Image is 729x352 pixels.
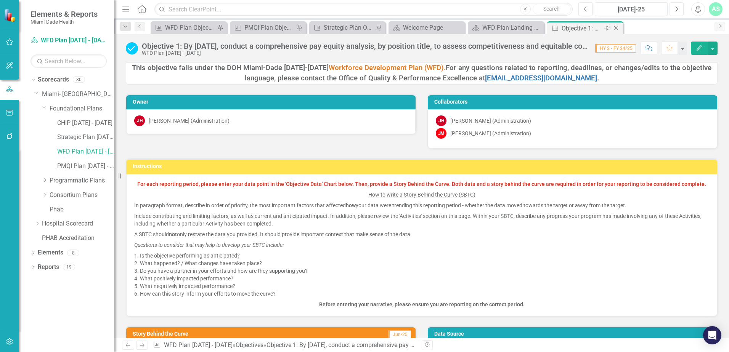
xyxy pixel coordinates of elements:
div: WFD Plan [DATE] - [DATE] [142,50,588,56]
em: Questions to consider that may help to develop your SBTC include: [134,242,284,248]
a: WFD Plan [DATE] - [DATE] [31,36,107,45]
a: Consortium Plans [50,191,114,200]
button: AS [709,2,723,16]
button: Search [533,4,571,14]
a: WFD Plan Objective Report - 6/25 [153,23,215,32]
a: Miami- [GEOGRAPHIC_DATA] [42,90,114,99]
a: Objectives [236,341,263,349]
img: Complete [126,42,138,54]
div: [PERSON_NAME] (Administration) [149,117,230,125]
div: JM [436,128,446,139]
span: Jun-25 [388,330,411,339]
div: [PERSON_NAME] (Administration) [450,130,531,137]
input: Search Below... [31,54,107,68]
h3: Collaborators [434,99,713,105]
span: Workforce Development Plan (WFD). [329,64,446,72]
div: Open Intercom Messenger [703,326,721,344]
a: Elements [38,248,63,257]
strong: For each reporting period, please enter your data point in the 'Objective Data' Chart below. Then... [137,181,706,187]
a: Welcome Page [390,23,463,32]
strong: not [169,231,177,237]
a: PMQI Plan Objective Report - 6/25 [232,23,295,32]
div: Strategic Plan Objective Report - 6/25 [324,23,374,32]
a: Programmatic Plans [50,176,114,185]
a: Hospital Scorecard [42,219,114,228]
a: [EMAIL_ADDRESS][DOMAIN_NAME] [485,74,597,82]
h3: Instructions [133,163,713,169]
li: Is the objective performing as anticipated? [140,252,709,259]
p: A SBTC should only restate the data you provided. It should provide important context that make s... [134,229,709,240]
li: What negatively impacted performance? [140,282,709,290]
div: Welcome Page [403,23,463,32]
h3: Story Behind the Curve [133,331,329,337]
span: How to write a Story Behind the Curve (SBTC) [368,192,475,198]
div: PMQI Plan Objective Report - 6/25 [244,23,295,32]
h3: Data Source [434,331,713,337]
a: WFD Plan [DATE] - [DATE] [164,341,233,349]
a: Scorecards [38,75,69,84]
a: Phab [50,205,114,214]
div: WFD Plan Landing Page [482,23,542,32]
a: CHIP [DATE] - [DATE] [57,119,114,128]
div: [DATE]-25 [597,5,665,14]
div: Objective 1: By [DATE], conduct a comprehensive pay equity analysis, by position title, to assess... [142,42,588,50]
li: What positively impacted performance? [140,275,709,282]
img: ClearPoint Strategy [4,9,17,22]
div: [PERSON_NAME] (Administration) [450,117,531,125]
li: What happened? / What changes have taken place? [140,259,709,267]
div: Objective 1: By [DATE], conduct a comprehensive pay equity analysis, by position title, to assess... [562,24,602,33]
input: Search ClearPoint... [154,3,573,16]
div: 19 [63,264,75,270]
span: HY 2 - FY 24/25 [595,44,636,53]
a: WFD Plan [DATE] - [DATE] [57,147,114,156]
div: JH [436,115,446,126]
a: Strategic Plan Objective Report - 6/25 [311,23,374,32]
strong: This objective falls under the DOH Miami-Dade [DATE]-[DATE] For any questions related to reportin... [132,64,711,82]
a: WFD Plan Landing Page [470,23,542,32]
a: Reports [38,263,59,272]
span: Elements & Reports [31,10,98,19]
p: In paragraph format, describe in order of priority, the most important factors that affected your... [134,200,709,211]
li: How can this story inform your efforts to move the curve? [140,290,709,298]
div: JH [134,115,145,126]
small: Miami-Dade Health [31,19,98,25]
a: Foundational Plans [50,104,114,113]
div: 8 [67,250,79,256]
div: 30 [73,77,85,83]
a: PHAB Accreditation [42,234,114,243]
a: Strategic Plan [DATE] - [DATE] [57,133,114,142]
a: PMQI Plan [DATE] - [DATE] [57,162,114,171]
strong: Before entering your narrative, please ensure you are reporting on the correct period. [319,301,525,307]
div: WFD Plan Objective Report - 6/25 [165,23,215,32]
button: [DATE]-25 [595,2,668,16]
p: Include contributing and limiting factors, as well as current and anticipated impact. In addition... [134,211,709,229]
h3: Owner [133,99,412,105]
strong: how [346,202,356,208]
span: Search [543,6,560,12]
div: » » [153,341,416,350]
li: Do you have a partner in your efforts and how are they supporting you? [140,267,709,275]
